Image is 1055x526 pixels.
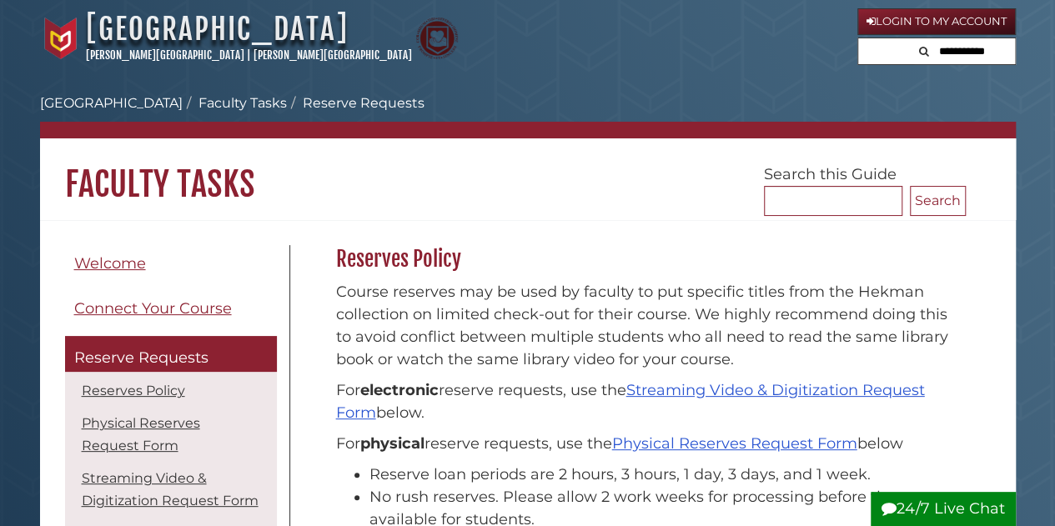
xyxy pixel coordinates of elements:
[336,381,925,422] a: Streaming Video & Digitization Request Form
[40,18,82,59] img: Calvin University
[914,38,934,61] button: Search
[360,381,439,399] strong: electronic
[65,336,277,373] a: Reserve Requests
[919,46,929,57] i: Search
[369,463,957,486] li: Reserve loan periods are 2 hours, 3 hours, 1 day, 3 days, and 1 week.
[336,433,957,455] p: For reserve requests, use the below
[74,299,232,318] span: Connect Your Course
[74,254,146,273] span: Welcome
[86,48,244,62] a: [PERSON_NAME][GEOGRAPHIC_DATA]
[910,186,966,216] button: Search
[82,415,200,453] a: Physical Reserves Request Form
[857,8,1016,35] a: Login to My Account
[247,48,251,62] span: |
[336,379,957,424] p: For reserve requests, use the below.
[360,434,425,453] strong: physical
[871,492,1016,526] button: 24/7 Live Chat
[287,93,425,113] li: Reserve Requests
[328,246,966,273] h2: Reserves Policy
[65,290,277,328] a: Connect Your Course
[86,11,349,48] a: [GEOGRAPHIC_DATA]
[336,281,957,371] p: Course reserves may be used by faculty to put specific titles from the Hekman collection on limit...
[74,348,208,367] span: Reserve Requests
[40,93,1016,138] nav: breadcrumb
[82,470,259,508] a: Streaming Video & Digitization Request Form
[40,138,1016,205] h1: Faculty Tasks
[612,434,857,453] a: Physical Reserves Request Form
[254,48,412,62] a: [PERSON_NAME][GEOGRAPHIC_DATA]
[40,95,183,111] a: [GEOGRAPHIC_DATA]
[82,383,185,398] a: Reserves Policy
[416,18,458,59] img: Calvin Theological Seminary
[65,245,277,283] a: Welcome
[198,95,287,111] a: Faculty Tasks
